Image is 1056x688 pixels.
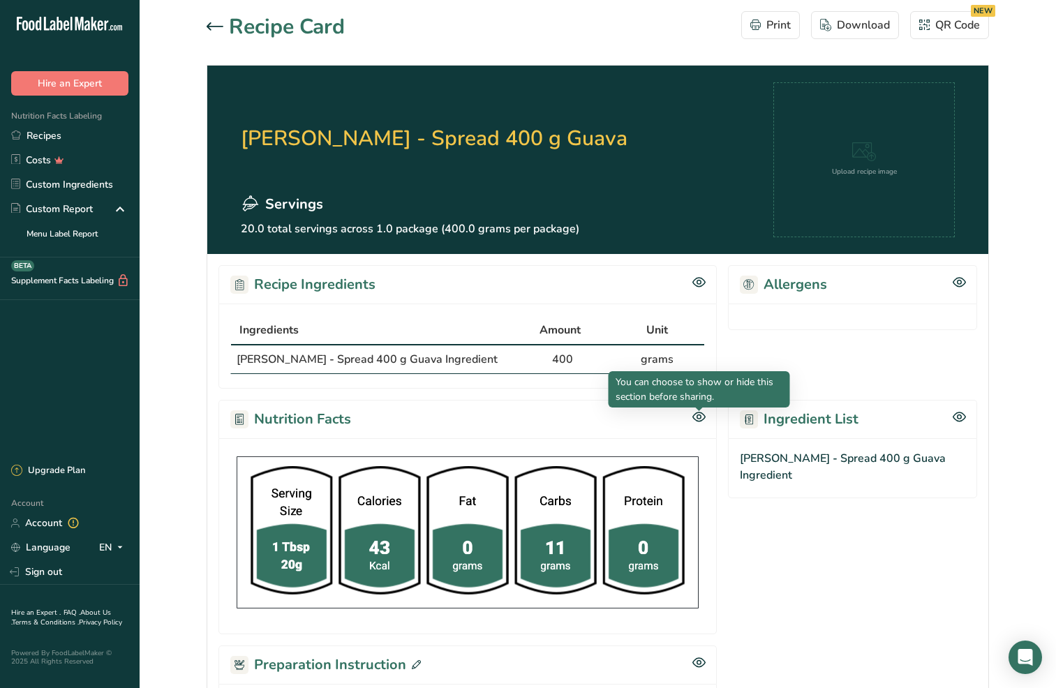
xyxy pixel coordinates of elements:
[79,618,122,627] a: Privacy Policy
[741,11,800,39] button: Print
[919,17,980,33] div: QR Code
[540,322,581,338] span: Amount
[832,167,897,177] div: Upload recipe image
[11,464,85,478] div: Upgrade Plan
[230,655,421,675] h2: Preparation Instruction
[609,345,704,373] td: grams
[740,409,858,430] h2: Ingredient List
[64,608,80,618] a: FAQ .
[230,274,375,295] h2: Recipe Ingredients
[740,274,827,295] h2: Allergens
[11,608,61,618] a: Hire an Expert .
[11,535,70,560] a: Language
[11,649,128,666] div: Powered By FoodLabelMaker © 2025 All Rights Reserved
[99,539,128,556] div: EN
[11,608,111,627] a: About Us .
[265,194,323,215] span: Servings
[728,438,977,498] div: [PERSON_NAME] - Spread 400 g Guava Ingredient
[616,375,783,404] p: You can choose to show or hide this section before sharing.
[811,11,899,39] button: Download
[241,220,627,237] p: 20.0 total servings across 1.0 package (400.0 grams per package)
[971,5,995,17] div: NEW
[750,17,791,33] div: Print
[230,450,705,615] img: rQJVoApUgSpQBapAFagCVaAKVIEqUAWqQBWoAi2wtQ9UgSpQBapAFagCVaAKVIEqUAWqQBWoAlWgClSBSyjQAtslxOufVoEqU...
[237,352,498,367] span: [PERSON_NAME] - Spread 400 g Guava Ingredient
[12,618,79,627] a: Terms & Conditions .
[1009,641,1042,674] div: Open Intercom Messenger
[910,11,989,39] button: QR Code NEW
[229,11,345,43] h1: Recipe Card
[820,17,890,33] div: Download
[11,71,128,96] button: Hire an Expert
[241,82,627,194] h2: [PERSON_NAME] - Spread 400 g Guava
[239,322,299,338] span: Ingredients
[646,322,668,338] span: Unit
[230,409,351,430] h2: Nutrition Facts
[515,345,610,373] td: 400
[11,260,34,271] div: BETA
[11,202,93,216] div: Custom Report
